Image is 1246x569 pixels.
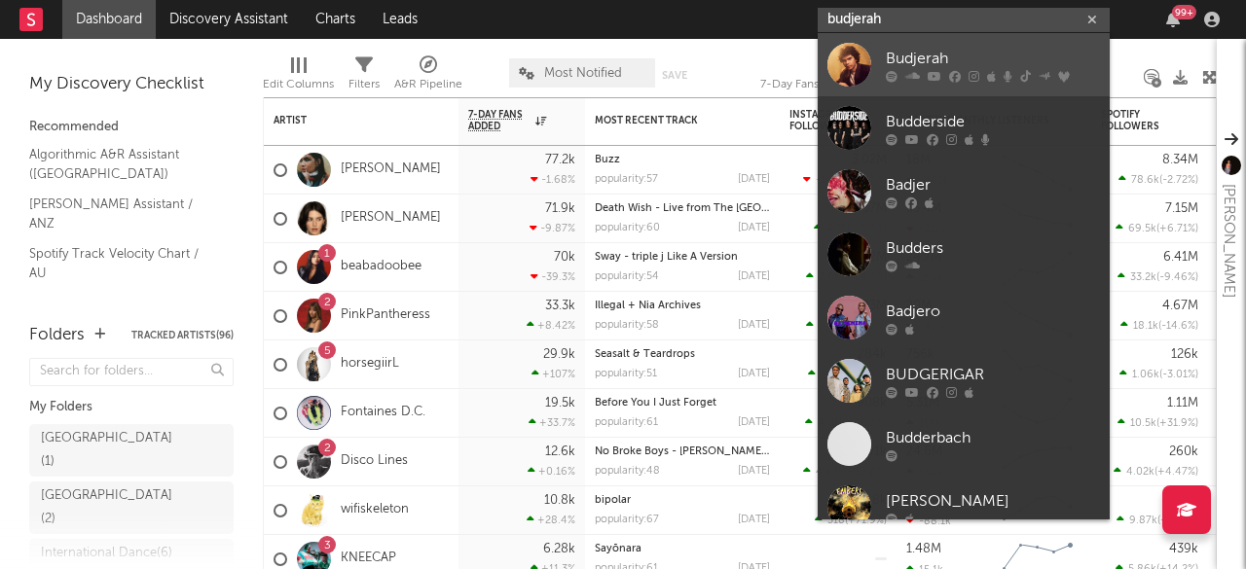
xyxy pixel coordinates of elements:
span: 78.6k [1131,175,1159,186]
span: 4.82k [816,467,844,478]
div: Sayōnara [595,544,770,554]
div: My Folders [29,396,234,419]
div: Badjer [886,173,1100,196]
div: ( ) [805,416,887,429]
div: 7-Day Fans Added (7-Day Fans Added) [760,73,906,96]
div: +8.42 % [527,319,575,332]
a: Buzz [595,155,620,165]
div: Spotify Followers [1101,109,1169,132]
a: Before You I Just Forget [595,398,716,409]
div: Death Wish - Live from The O2 Arena [595,203,770,214]
span: Most Notified [544,67,622,80]
a: [GEOGRAPHIC_DATA](2) [29,481,234,534]
div: 6.28k [543,543,575,555]
div: 126k [1171,348,1198,361]
a: KNEECAP [341,551,396,567]
a: Budderbach [818,412,1110,476]
div: [DATE] [738,320,770,331]
a: Illegal + Nia Archives [595,301,701,311]
div: ( ) [814,222,887,234]
div: Filters [348,49,380,105]
a: Algorithmic A&R Assistant ([GEOGRAPHIC_DATA]) [29,144,214,184]
button: Save [662,70,687,81]
div: [GEOGRAPHIC_DATA] ( 2 ) [41,484,178,531]
div: [PERSON_NAME] [1217,184,1240,298]
div: [DATE] [738,223,770,233]
span: -3.01 % [1162,370,1195,380]
a: BUDGERIGAR [818,349,1110,412]
div: ( ) [1119,368,1198,380]
div: [DATE] [738,174,770,185]
div: popularity: 61 [595,417,658,428]
a: [PERSON_NAME] [341,161,441,178]
div: Most Recent Track [595,115,741,126]
a: [GEOGRAPHIC_DATA](1) [29,424,234,477]
span: -1.54k [816,175,847,186]
div: 19.5k [545,397,575,409]
div: Illegal + Nia Archives [595,301,770,311]
input: Search for artists [818,8,1110,32]
div: ( ) [815,514,887,526]
div: BUDGERIGAR [886,363,1100,386]
div: ( ) [1120,319,1198,332]
span: 1.06k [1132,370,1159,380]
div: Edit Columns [263,49,334,105]
div: popularity: 54 [595,271,659,282]
div: 7.15M [1165,202,1198,215]
div: 12.6k [545,445,575,458]
a: Budders [818,223,1110,286]
button: Tracked Artists(96) [131,331,234,340]
div: [GEOGRAPHIC_DATA] ( 1 ) [41,427,178,474]
div: popularity: 51 [595,369,657,379]
div: Instagram Followers [789,109,858,132]
div: bipolar [595,495,770,506]
div: 7-Day Fans Added (7-Day Fans Added) [760,49,906,105]
div: [DATE] [738,466,770,477]
a: Sayōnara [595,544,641,554]
a: beabadoobee [341,259,421,275]
div: ( ) [808,368,887,380]
div: My Discovery Checklist [29,73,234,96]
span: 4.02k [1126,467,1154,478]
span: +27.1 % [1160,516,1195,526]
a: Budderside [818,96,1110,160]
div: 77.2k [545,154,575,166]
div: 33.3k [545,300,575,312]
a: No Broke Boys - [PERSON_NAME] Remix [595,446,798,457]
a: [PERSON_NAME] [341,210,441,227]
div: ( ) [1118,173,1198,186]
div: 1.48M [906,543,941,555]
span: 9.87k [1129,516,1157,526]
div: +0.16 % [528,465,575,478]
a: [PERSON_NAME] [818,476,1110,539]
div: [DATE] [738,515,770,525]
div: -39.3 % [531,270,575,283]
div: ( ) [1117,514,1198,526]
div: No Broke Boys - Lee Foss Remix [595,446,770,457]
div: ( ) [803,465,887,478]
span: +71.9 % [848,516,884,526]
div: 4.67M [1162,300,1198,312]
div: ( ) [806,319,887,332]
div: 6.41M [1163,251,1198,264]
div: [PERSON_NAME] [886,489,1100,513]
a: Death Wish - Live from The [GEOGRAPHIC_DATA] [595,203,846,214]
div: Seasalt & Teardrops [595,349,770,360]
a: Badjero [818,286,1110,349]
span: +31.9 % [1159,418,1195,429]
div: Badjero [886,300,1100,323]
span: 318 [827,516,845,526]
span: +6.71 % [1159,224,1195,234]
div: Budderside [886,110,1100,133]
a: Disco Lines [341,453,408,470]
a: Seasalt & Teardrops [595,349,695,360]
div: Buzz [595,155,770,165]
div: -9.87 % [530,222,575,234]
div: 8.34M [1162,154,1198,166]
div: ( ) [803,173,887,186]
span: 10.5k [1130,418,1156,429]
div: [DATE] [738,369,770,379]
span: -2.72 % [1162,175,1195,186]
div: popularity: 67 [595,515,659,525]
div: 99 + [1172,5,1196,19]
